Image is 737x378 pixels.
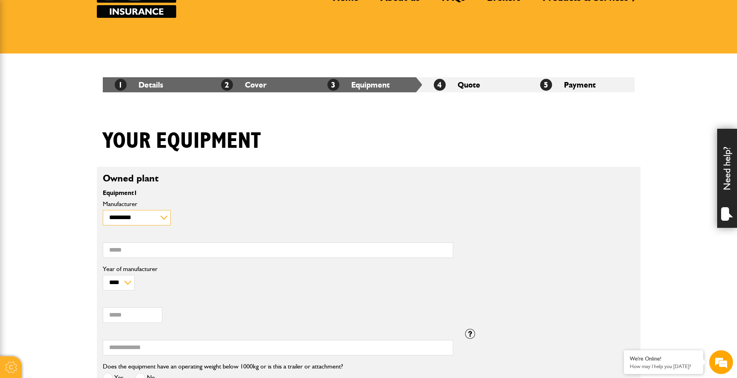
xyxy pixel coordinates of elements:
h2: Owned plant [103,173,635,184]
label: Manufacturer [103,201,453,207]
span: 4 [434,79,446,91]
a: 1Details [115,80,163,90]
span: 5 [540,79,552,91]
p: How may I help you today? [630,363,697,369]
span: 1 [115,79,127,91]
label: Does the equipment have an operating weight below 1000kg or is this a trailer or attachment? [103,363,343,370]
p: Equipment [103,190,453,196]
li: Payment [528,77,635,92]
a: 2Cover [221,80,267,90]
span: 1 [134,189,137,197]
h1: Your equipment [103,128,261,155]
span: 2 [221,79,233,91]
div: Need help? [717,129,737,228]
li: Quote [422,77,528,92]
span: 3 [327,79,339,91]
label: Year of manufacturer [103,266,453,272]
div: We're Online! [630,355,697,362]
li: Equipment [316,77,422,92]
